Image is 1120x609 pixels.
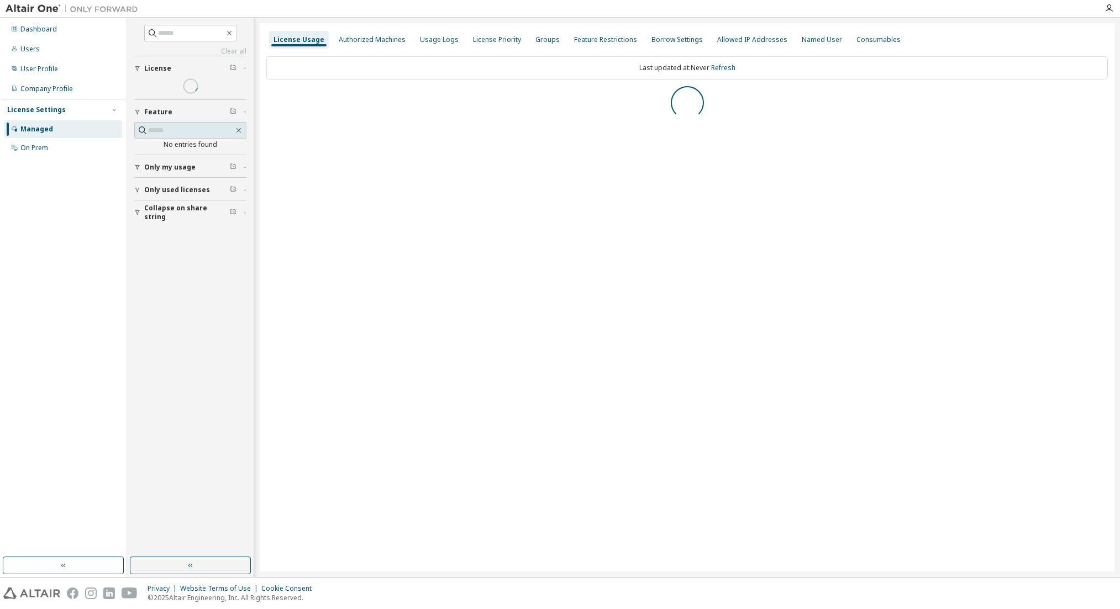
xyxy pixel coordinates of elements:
img: youtube.svg [122,587,138,599]
div: Groups [535,35,560,44]
div: Allowed IP Addresses [717,35,787,44]
span: Clear filter [230,108,236,116]
div: On Prem [20,144,48,152]
a: Clear all [134,47,246,56]
span: Clear filter [230,186,236,194]
button: Collapse on share string [134,200,246,225]
span: Only used licenses [144,186,210,194]
div: Privacy [148,584,180,593]
div: Named User [802,35,842,44]
div: Consumables [856,35,901,44]
div: License Priority [473,35,521,44]
div: Feature Restrictions [574,35,637,44]
div: Cookie Consent [261,584,318,593]
div: Company Profile [20,84,73,93]
div: Dashboard [20,25,57,34]
div: No entries found [134,140,246,149]
img: linkedin.svg [103,587,115,599]
div: User Profile [20,65,58,73]
span: Clear filter [230,163,236,172]
span: Only my usage [144,163,196,172]
div: Managed [20,125,53,134]
img: Altair One [6,3,144,14]
div: Last updated at: Never [266,56,1108,80]
div: Authorized Machines [339,35,406,44]
button: Only used licenses [134,178,246,202]
img: instagram.svg [85,587,97,599]
div: Usage Logs [420,35,459,44]
button: License [134,56,246,81]
img: altair_logo.svg [3,587,60,599]
span: Clear filter [230,208,236,217]
span: Clear filter [230,64,236,73]
p: © 2025 Altair Engineering, Inc. All Rights Reserved. [148,593,318,602]
img: facebook.svg [67,587,78,599]
span: Feature [144,108,172,116]
div: Borrow Settings [651,35,703,44]
button: Feature [134,100,246,124]
span: Collapse on share string [144,204,230,221]
div: License Usage [274,35,324,44]
span: License [144,64,171,73]
a: Refresh [711,63,735,72]
div: Users [20,45,40,54]
button: Only my usage [134,155,246,179]
div: License Settings [7,105,66,114]
div: Website Terms of Use [180,584,261,593]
